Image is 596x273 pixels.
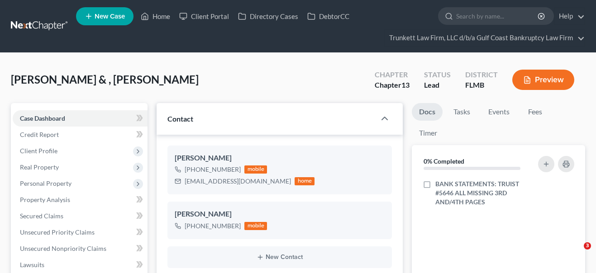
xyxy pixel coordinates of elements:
a: Directory Cases [234,8,303,24]
span: Secured Claims [20,212,63,220]
div: Chapter [375,80,410,90]
span: Real Property [20,163,59,171]
span: BANK STATEMENTS: TRUIST #5646 ALL MISSING 3RD AND/4TH PAGES [435,179,534,207]
a: Secured Claims [13,208,148,224]
a: Events [481,103,517,121]
a: Unsecured Priority Claims [13,224,148,240]
span: 3 [584,242,591,249]
a: Case Dashboard [13,110,148,127]
a: Lawsuits [13,257,148,273]
span: Personal Property [20,179,72,187]
div: [PHONE_NUMBER] [185,221,241,231]
strong: 0% Completed [424,157,464,165]
div: FLMB [465,80,498,90]
a: Docs [412,103,443,121]
div: home [295,177,315,185]
input: Search by name... [456,8,539,24]
button: New Contact [175,254,385,261]
span: Client Profile [20,147,57,155]
span: Contact [167,114,193,123]
a: Property Analysis [13,192,148,208]
span: [PERSON_NAME] & , [PERSON_NAME] [11,73,199,86]
a: Trunkett Law Firm, LLC d/b/a Gulf Coast Bankruptcy Law Firm [385,30,585,46]
div: mobile [244,222,267,230]
div: [PHONE_NUMBER] [185,165,241,174]
div: District [465,70,498,80]
div: Status [424,70,451,80]
div: [PERSON_NAME] [175,153,385,164]
div: [PERSON_NAME] [175,209,385,220]
span: Credit Report [20,131,59,138]
a: DebtorCC [303,8,354,24]
a: Fees [520,103,549,121]
div: Lead [424,80,451,90]
span: 13 [401,80,410,89]
iframe: Intercom live chat [565,242,587,264]
span: Unsecured Priority Claims [20,228,95,236]
span: Case Dashboard [20,114,65,122]
a: Home [136,8,175,24]
a: Timer [412,124,444,142]
button: Preview [512,70,574,90]
div: Chapter [375,70,410,80]
a: Unsecured Nonpriority Claims [13,240,148,257]
span: Lawsuits [20,261,44,268]
a: Credit Report [13,127,148,143]
div: [EMAIL_ADDRESS][DOMAIN_NAME] [185,177,291,186]
div: mobile [244,165,267,174]
span: Unsecured Nonpriority Claims [20,245,106,252]
span: New Case [95,13,125,20]
a: Help [554,8,585,24]
span: Property Analysis [20,196,70,203]
a: Tasks [446,103,477,121]
a: Client Portal [175,8,234,24]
